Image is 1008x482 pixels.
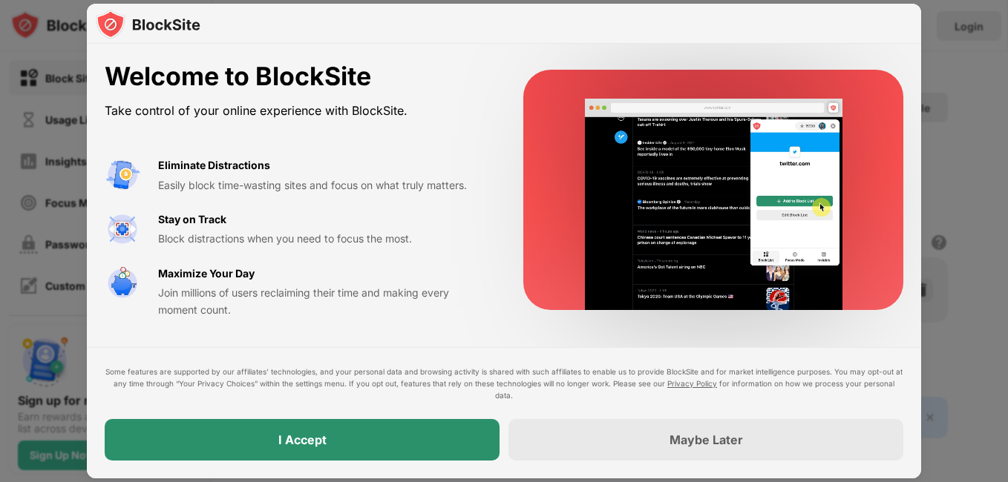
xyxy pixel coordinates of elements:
img: value-avoid-distractions.svg [105,157,140,193]
div: Welcome to BlockSite [105,62,488,92]
img: logo-blocksite.svg [96,10,200,39]
a: Privacy Policy [667,379,717,388]
div: Stay on Track [158,211,226,228]
img: value-focus.svg [105,211,140,247]
div: I Accept [278,432,327,447]
div: Maximize Your Day [158,265,255,282]
div: Eliminate Distractions [158,157,270,174]
img: value-safe-time.svg [105,265,140,301]
div: Join millions of users reclaiming their time and making every moment count. [158,285,488,318]
div: Some features are supported by our affiliates’ technologies, and your personal data and browsing ... [105,366,903,401]
div: Maybe Later [670,432,743,447]
div: Easily block time-wasting sites and focus on what truly matters. [158,177,488,194]
div: Take control of your online experience with BlockSite. [105,100,488,122]
div: Block distractions when you need to focus the most. [158,231,488,247]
